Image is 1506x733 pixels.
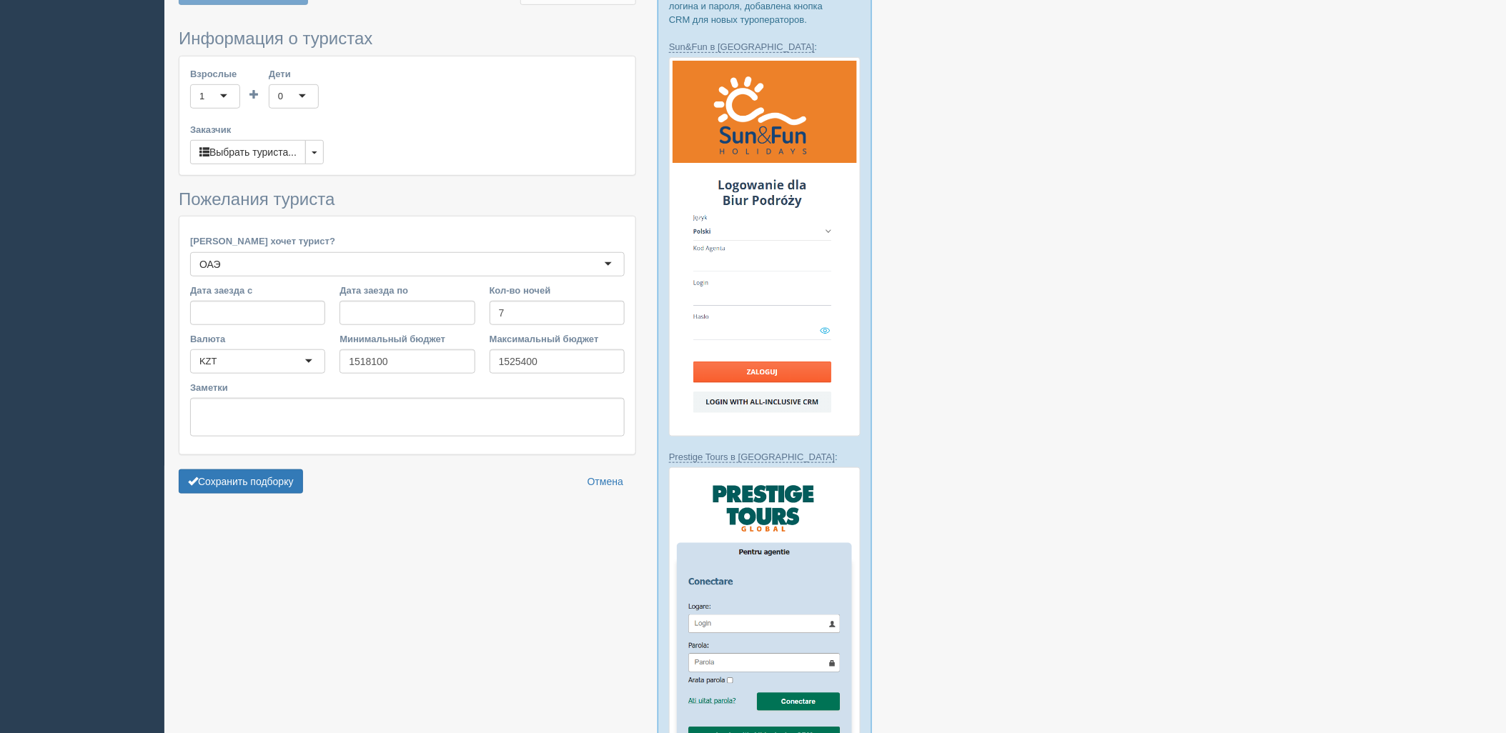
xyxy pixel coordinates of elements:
label: Максимальный бюджет [490,332,625,346]
a: Sun&Fun в [GEOGRAPHIC_DATA] [669,41,815,53]
span: Пожелания туриста [179,189,335,209]
div: 1 [199,89,204,104]
label: Заказчик [190,123,625,136]
div: KZT [199,354,217,369]
label: Заметки [190,381,625,394]
img: sun-fun-%D0%BB%D0%BE%D0%B3%D1%96%D0%BD-%D1%87%D0%B5%D1%80%D0%B5%D0%B7-%D1%81%D1%80%D0%BC-%D0%B4%D... [669,57,861,437]
label: [PERSON_NAME] хочет турист? [190,234,625,248]
label: Дети [269,67,319,81]
label: Кол-во ночей [490,284,625,297]
p: : [669,40,861,54]
h3: Информация о туристах [179,29,636,48]
label: Дата заезда по [340,284,475,297]
button: Сохранить подборку [179,469,303,494]
button: Выбрать туриста... [190,140,306,164]
label: Дата заезда с [190,284,325,297]
label: Минимальный бюджет [340,332,475,346]
label: Валюта [190,332,325,346]
div: ОАЭ [199,257,221,271]
div: 0 [278,89,283,104]
a: Prestige Tours в [GEOGRAPHIC_DATA] [669,452,835,463]
a: Отмена [578,469,633,494]
input: 7-10 или 7,10,14 [490,301,625,325]
p: : [669,450,861,464]
label: Взрослые [190,67,240,81]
